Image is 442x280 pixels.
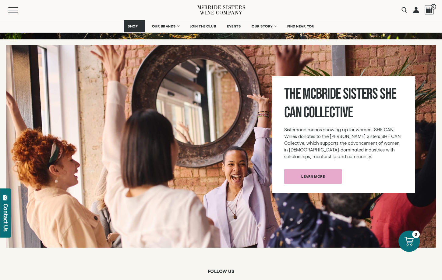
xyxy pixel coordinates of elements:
[412,231,420,238] div: 0
[148,20,183,32] a: OUR BRANDS
[291,170,335,182] span: Learn more
[284,169,342,184] a: Learn more
[252,24,273,28] span: OUR STORY
[283,20,319,32] a: FIND NEAR YOU
[37,269,405,274] h6: Follow us
[343,85,378,103] span: Sisters
[302,85,341,103] span: McBride
[3,204,9,231] div: Contact Us
[152,24,176,28] span: OUR BRANDS
[186,20,220,32] a: JOIN THE CLUB
[284,85,300,103] span: The
[128,24,138,28] span: SHOP
[303,104,353,122] span: Collective
[287,24,315,28] span: FIND NEAR YOU
[190,24,216,28] span: JOIN THE CLUB
[284,104,301,122] span: CAN
[8,7,30,13] button: Mobile Menu Trigger
[223,20,245,32] a: EVENTS
[124,20,145,32] a: SHOP
[248,20,280,32] a: OUR STORY
[227,24,241,28] span: EVENTS
[431,4,436,9] span: 0
[380,85,396,103] span: SHE
[284,126,403,160] p: Sisterhood means showing up for women. SHE CAN Wines donates to the [PERSON_NAME] Sisters SHE CAN...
